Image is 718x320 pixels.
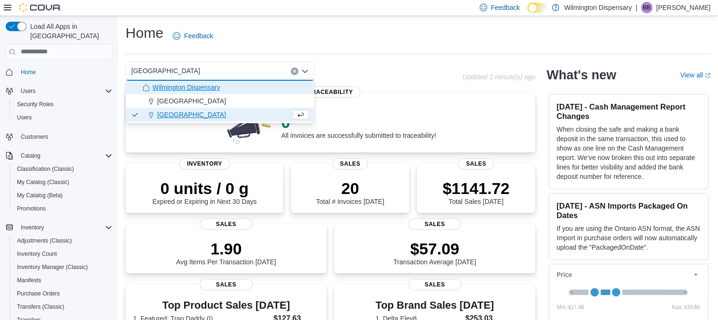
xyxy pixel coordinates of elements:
[13,190,67,201] a: My Catalog (Beta)
[17,85,39,97] button: Users
[301,67,309,75] button: Close list of options
[17,150,44,161] button: Catalog
[656,2,710,13] p: [PERSON_NAME]
[13,301,68,312] a: Transfers (Classic)
[9,274,116,287] button: Manifests
[408,279,461,290] span: Sales
[13,275,112,286] span: Manifests
[13,248,61,260] a: Inventory Count
[443,179,510,205] div: Total Sales [DATE]
[13,301,112,312] span: Transfers (Classic)
[17,85,112,97] span: Users
[157,96,226,106] span: [GEOGRAPHIC_DATA]
[17,165,74,173] span: Classification (Classic)
[13,163,78,175] a: Classification (Classic)
[13,203,50,214] a: Promotions
[13,177,112,188] span: My Catalog (Classic)
[9,111,116,124] button: Users
[443,179,510,198] p: $1141.72
[17,277,41,284] span: Manifests
[13,163,112,175] span: Classification (Classic)
[393,239,476,258] p: $57.09
[126,94,314,108] button: [GEOGRAPHIC_DATA]
[9,176,116,189] button: My Catalog (Classic)
[13,261,112,273] span: Inventory Manager (Classic)
[21,133,48,141] span: Customers
[9,261,116,274] button: Inventory Manager (Classic)
[17,66,112,78] span: Home
[13,235,112,246] span: Adjustments (Classic)
[13,261,92,273] a: Inventory Manager (Classic)
[332,158,368,169] span: Sales
[9,300,116,313] button: Transfers (Classic)
[157,110,226,119] span: [GEOGRAPHIC_DATA]
[17,222,112,233] span: Inventory
[133,300,319,311] h3: Top Product Sales [DATE]
[393,239,476,266] div: Transaction Average [DATE]
[13,248,112,260] span: Inventory Count
[21,68,36,76] span: Home
[126,24,163,42] h1: Home
[557,125,701,181] p: When closing the safe and making a bank deposit in the same transaction, this used to show as one...
[557,102,701,121] h3: [DATE] - Cash Management Report Changes
[21,152,40,160] span: Catalog
[300,86,360,98] span: Traceability
[557,201,701,220] h3: [DATE] - ASN Imports Packaged On Dates
[225,107,274,145] img: 0
[17,150,112,161] span: Catalog
[17,250,57,258] span: Inventory Count
[2,130,116,143] button: Customers
[13,99,112,110] span: Security Roles
[376,300,494,311] h3: Top Brand Sales [DATE]
[152,179,257,205] div: Expired or Expiring in Next 30 Days
[281,113,436,139] div: All invoices are successfully submitted to traceability!
[17,67,40,78] a: Home
[9,247,116,261] button: Inventory Count
[13,235,76,246] a: Adjustments (Classic)
[547,67,616,83] h2: What's new
[152,179,257,198] p: 0 units / 0 g
[281,113,436,132] p: 0
[26,22,112,41] span: Load All Apps in [GEOGRAPHIC_DATA]
[176,239,276,266] div: Avg Items Per Transaction [DATE]
[17,222,48,233] button: Inventory
[17,205,46,212] span: Promotions
[2,221,116,234] button: Inventory
[2,84,116,98] button: Users
[463,73,535,81] p: Updated 1 minute(s) ago
[17,114,32,121] span: Users
[9,202,116,215] button: Promotions
[200,219,253,230] span: Sales
[316,179,384,205] div: Total # Invoices [DATE]
[17,178,69,186] span: My Catalog (Classic)
[9,234,116,247] button: Adjustments (Classic)
[131,65,200,76] span: [GEOGRAPHIC_DATA]
[17,101,53,108] span: Security Roles
[641,2,652,13] div: Brandon Bales
[19,3,61,12] img: Cova
[635,2,637,13] p: |
[13,190,112,201] span: My Catalog (Beta)
[643,2,650,13] span: BB
[13,177,73,188] a: My Catalog (Classic)
[13,275,45,286] a: Manifests
[680,71,710,79] a: View allExternal link
[200,279,253,290] span: Sales
[2,149,116,162] button: Catalog
[17,263,88,271] span: Inventory Manager (Classic)
[527,3,547,13] input: Dark Mode
[9,162,116,176] button: Classification (Classic)
[17,237,72,244] span: Adjustments (Classic)
[458,158,494,169] span: Sales
[13,288,112,299] span: Purchase Orders
[408,219,461,230] span: Sales
[9,287,116,300] button: Purchase Orders
[179,158,230,169] span: Inventory
[184,31,213,41] span: Feedback
[13,112,35,123] a: Users
[2,65,116,79] button: Home
[9,98,116,111] button: Security Roles
[17,131,52,143] a: Customers
[13,288,64,299] a: Purchase Orders
[9,189,116,202] button: My Catalog (Beta)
